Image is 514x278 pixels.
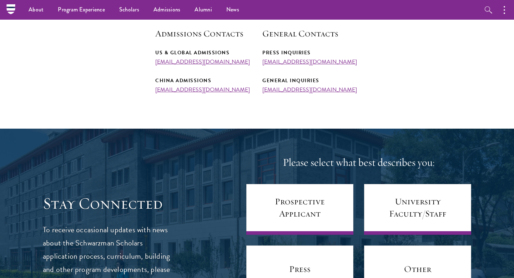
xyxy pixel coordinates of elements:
[155,58,250,66] a: [EMAIL_ADDRESS][DOMAIN_NAME]
[262,76,359,85] div: General Inquiries
[155,85,250,94] a: [EMAIL_ADDRESS][DOMAIN_NAME]
[155,28,252,40] h5: Admissions Contacts
[262,48,359,57] div: Press Inquiries
[43,194,177,214] h3: Stay Connected
[155,48,252,57] div: US & Global Admissions
[262,85,357,94] a: [EMAIL_ADDRESS][DOMAIN_NAME]
[246,155,471,170] h4: Please select what best describes you:
[262,58,357,66] a: [EMAIL_ADDRESS][DOMAIN_NAME]
[364,184,471,235] a: University Faculty/Staff
[246,184,353,235] a: Prospective Applicant
[262,28,359,40] h5: General Contacts
[155,76,252,85] div: China Admissions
